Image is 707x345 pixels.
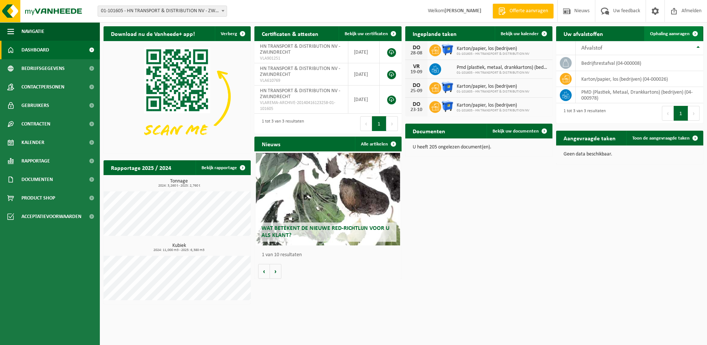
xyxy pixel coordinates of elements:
[260,44,340,55] span: HN TRANSPORT & DISTRIBUTION NV - ZWIJNDRECHT
[487,124,552,138] a: Bekijk uw documenten
[260,66,340,77] span: HN TRANSPORT & DISTRIBUTION NV - ZWIJNDRECHT
[107,184,251,188] span: 2024: 3,260 t - 2025: 2,760 t
[508,7,550,15] span: Offerte aanvragen
[21,133,44,152] span: Kalender
[457,65,549,71] span: Pmd (plastiek, metaal, drankkartons) (bedrijven)
[457,90,530,94] span: 01-101605 - HN TRANSPORT & DISTRIBUTION NV
[409,51,424,56] div: 28-08
[98,6,227,17] span: 01-101605 - HN TRANSPORT & DISTRIBUTION NV - ZWIJNDRECHT
[261,225,389,238] span: Wat betekent de nieuwe RED-richtlijn voor u als klant?
[348,86,380,114] td: [DATE]
[441,81,454,94] img: WB-1100-HPE-BE-01
[386,116,398,131] button: Next
[21,207,81,226] span: Acceptatievoorwaarden
[409,70,424,75] div: 19-09
[254,26,326,41] h2: Certificaten & attesten
[409,83,424,88] div: DO
[348,41,380,63] td: [DATE]
[107,243,251,252] h3: Kubiek
[21,189,55,207] span: Product Shop
[501,31,539,36] span: Bekijk uw kalender
[576,71,703,87] td: karton/papier, los (bedrijven) (04-000026)
[256,153,400,245] a: Wat betekent de nieuwe RED-richtlijn voor u als klant?
[258,115,304,132] div: 1 tot 3 van 3 resultaten
[258,264,270,279] button: Vorige
[632,136,690,141] span: Toon de aangevraagde taken
[104,26,202,41] h2: Download nu de Vanheede+ app!
[564,152,696,157] p: Geen data beschikbaar.
[262,252,398,258] p: 1 van 10 resultaten
[493,4,554,19] a: Offerte aanvragen
[104,41,251,152] img: Download de VHEPlus App
[21,41,49,59] span: Dashboard
[21,115,50,133] span: Contracten
[409,45,424,51] div: DO
[260,88,340,100] span: HN TRANSPORT & DISTRIBUTION NV - ZWIJNDRECHT
[493,129,539,134] span: Bekijk uw documenten
[581,45,602,51] span: Afvalstof
[260,78,342,84] span: VLA610769
[107,179,251,188] h3: Tonnage
[254,137,288,151] h2: Nieuws
[662,106,674,121] button: Previous
[457,52,530,56] span: 01-101605 - HN TRANSPORT & DISTRIBUTION NV
[441,100,454,113] img: WB-1100-HPE-BE-01
[405,124,453,138] h2: Documenten
[409,88,424,94] div: 25-09
[457,46,530,52] span: Karton/papier, los (bedrijven)
[215,26,250,41] button: Verberg
[626,131,703,145] a: Toon de aangevraagde taken
[409,101,424,107] div: DO
[104,160,179,175] h2: Rapportage 2025 / 2024
[556,131,623,145] h2: Aangevraagde taken
[21,78,64,96] span: Contactpersonen
[441,43,454,56] img: WB-1100-HPE-BE-01
[444,8,481,14] strong: [PERSON_NAME]
[372,116,386,131] button: 1
[556,26,610,41] h2: Uw afvalstoffen
[221,31,237,36] span: Verberg
[260,100,342,112] span: VLAREMA-ARCHIVE-20140416123258-01-101605
[457,103,530,108] span: Karton/papier, los (bedrijven)
[98,6,227,16] span: 01-101605 - HN TRANSPORT & DISTRIBUTION NV - ZWIJNDRECHT
[674,106,688,121] button: 1
[355,137,401,151] a: Alle artikelen
[576,87,703,103] td: PMD (Plastiek, Metaal, Drankkartons) (bedrijven) (04-000978)
[495,26,552,41] a: Bekijk uw kalender
[644,26,703,41] a: Ophaling aanvragen
[413,145,545,150] p: U heeft 205 ongelezen document(en).
[457,71,549,75] span: 01-101605 - HN TRANSPORT & DISTRIBUTION NV
[405,26,464,41] h2: Ingeplande taken
[688,106,700,121] button: Next
[360,116,372,131] button: Previous
[260,56,342,61] span: VLA901251
[196,160,250,175] a: Bekijk rapportage
[560,105,606,121] div: 1 tot 3 van 3 resultaten
[21,152,50,170] span: Rapportage
[21,22,44,41] span: Navigatie
[21,170,53,189] span: Documenten
[21,96,49,115] span: Gebruikers
[457,108,530,113] span: 01-101605 - HN TRANSPORT & DISTRIBUTION NV
[339,26,401,41] a: Bekijk uw certificaten
[348,63,380,86] td: [DATE]
[409,64,424,70] div: VR
[409,107,424,113] div: 23-10
[270,264,281,279] button: Volgende
[650,31,690,36] span: Ophaling aanvragen
[21,59,65,78] span: Bedrijfsgegevens
[576,55,703,71] td: bedrijfsrestafval (04-000008)
[345,31,388,36] span: Bekijk uw certificaten
[107,248,251,252] span: 2024: 11,000 m3 - 2025: 6,380 m3
[457,84,530,90] span: Karton/papier, los (bedrijven)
